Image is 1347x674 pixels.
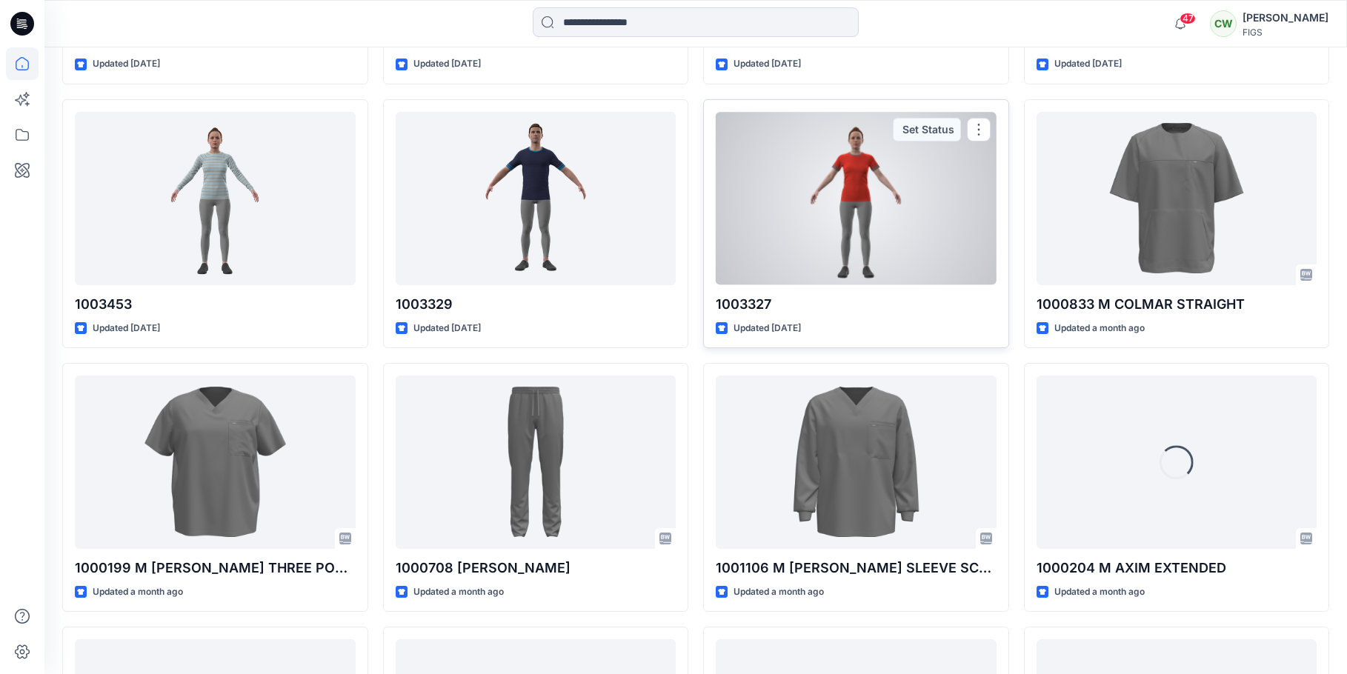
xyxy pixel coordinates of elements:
[1037,558,1317,578] p: 1000204 M AXIM EXTENDED
[93,321,160,336] p: Updated [DATE]
[396,376,676,549] a: 1000708 M LLOYD STRAIGHT
[1054,321,1145,336] p: Updated a month ago
[413,56,481,72] p: Updated [DATE]
[75,112,356,285] a: 1003453
[1180,13,1196,24] span: 47
[1037,294,1317,315] p: 1000833 M COLMAR STRAIGHT
[1243,27,1328,38] div: FIGS
[1037,112,1317,285] a: 1000833 M COLMAR STRAIGHT
[734,321,801,336] p: Updated [DATE]
[716,558,997,578] p: 1001106 M [PERSON_NAME] SLEEVE SCRUB
[75,294,356,315] p: 1003453
[1054,584,1145,600] p: Updated a month ago
[1210,10,1237,37] div: CW
[716,294,997,315] p: 1003327
[93,584,183,600] p: Updated a month ago
[413,321,481,336] p: Updated [DATE]
[396,112,676,285] a: 1003329
[734,584,824,600] p: Updated a month ago
[1243,9,1328,27] div: [PERSON_NAME]
[413,584,504,600] p: Updated a month ago
[1054,56,1122,72] p: Updated [DATE]
[734,56,801,72] p: Updated [DATE]
[93,56,160,72] p: Updated [DATE]
[75,376,356,549] a: 1000199 M LEON THREE POCKET PLUS
[396,558,676,578] p: 1000708 [PERSON_NAME]
[716,376,997,549] a: 1001106 M LEON LONG SLEEVE SCRUB
[396,294,676,315] p: 1003329
[75,558,356,578] p: 1000199 M [PERSON_NAME] THREE POCKET PLUS
[716,112,997,285] a: 1003327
